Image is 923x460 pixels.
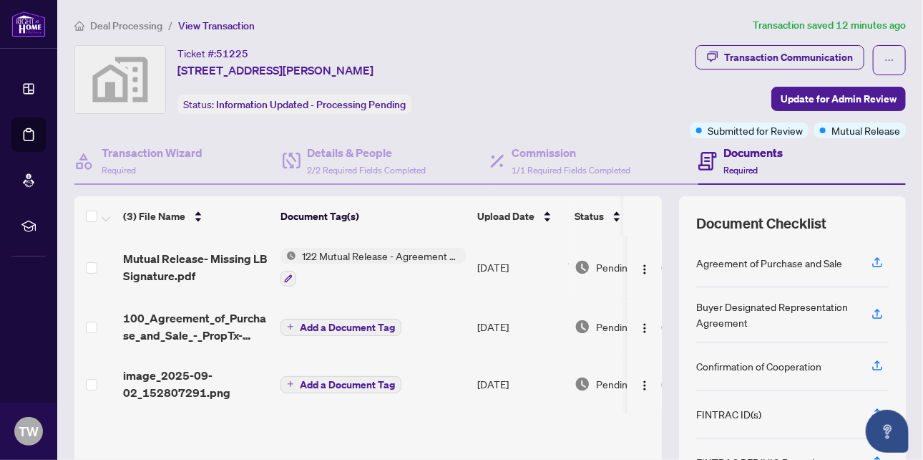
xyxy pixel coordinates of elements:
[639,380,650,391] img: Logo
[472,355,569,413] td: [DATE]
[177,62,373,79] span: [STREET_ADDRESS][PERSON_NAME]
[280,376,401,393] button: Add a Document Tag
[696,358,821,374] div: Confirmation of Cooperation
[633,315,656,338] button: Logo
[472,236,569,298] td: [DATE]
[639,322,650,334] img: Logo
[280,317,401,336] button: Add a Document Tag
[275,196,472,236] th: Document Tag(s)
[596,259,668,275] span: Pending Review
[280,375,401,393] button: Add a Document Tag
[102,165,136,176] span: Required
[19,421,39,441] span: TW
[771,87,906,111] button: Update for Admin Review
[569,196,690,236] th: Status
[102,144,202,161] h4: Transaction Wizard
[117,196,275,236] th: (3) File Name
[280,319,401,336] button: Add a Document Tag
[287,380,294,388] span: plus
[177,45,248,62] div: Ticket #:
[512,144,630,161] h4: Commission
[724,46,853,69] div: Transaction Communication
[216,98,406,111] span: Information Updated - Processing Pending
[177,95,411,114] div: Status:
[696,406,761,422] div: FINTRAC ID(s)
[216,47,248,60] span: 51225
[753,17,906,34] article: Transaction saved 12 minutes ago
[11,11,46,37] img: logo
[123,250,269,284] span: Mutual Release- Missing LB Signature.pdf
[696,255,842,271] div: Agreement of Purchase and Sale
[831,123,900,138] span: Mutual Release
[639,264,650,275] img: Logo
[575,209,604,224] span: Status
[90,19,162,32] span: Deal Processing
[168,17,172,34] li: /
[123,209,185,224] span: (3) File Name
[724,144,783,161] h4: Documents
[695,45,864,70] button: Transaction Communication
[472,196,569,236] th: Upload Date
[781,87,897,110] span: Update for Admin Review
[696,299,854,330] div: Buyer Designated Representation Agreement
[696,214,826,234] span: Document Checklist
[296,248,466,264] span: 122 Mutual Release - Agreement of Purchase and Sale
[287,323,294,330] span: plus
[575,259,590,275] img: Document Status
[596,319,668,335] span: Pending Review
[633,256,656,279] button: Logo
[596,376,668,392] span: Pending Review
[472,298,569,355] td: [DATE]
[123,367,269,401] span: image_2025-09-02_152807291.png
[178,19,255,32] span: View Transaction
[724,165,758,176] span: Required
[123,310,269,344] span: 100_Agreement_of_Purchase_and_Sale_-_PropTx-OREA__4_ 1.pdf
[75,46,165,113] img: svg%3e
[633,373,656,396] button: Logo
[308,144,426,161] h4: Details & People
[866,410,909,453] button: Open asap
[575,376,590,392] img: Document Status
[300,380,395,390] span: Add a Document Tag
[575,319,590,335] img: Document Status
[477,209,534,224] span: Upload Date
[308,165,426,176] span: 2/2 Required Fields Completed
[300,322,395,332] span: Add a Document Tag
[74,21,84,31] span: home
[512,165,630,176] span: 1/1 Required Fields Completed
[280,248,466,287] button: Status Icon122 Mutual Release - Agreement of Purchase and Sale
[708,123,803,138] span: Submitted for Review
[280,248,296,264] img: Status Icon
[884,55,894,65] span: ellipsis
